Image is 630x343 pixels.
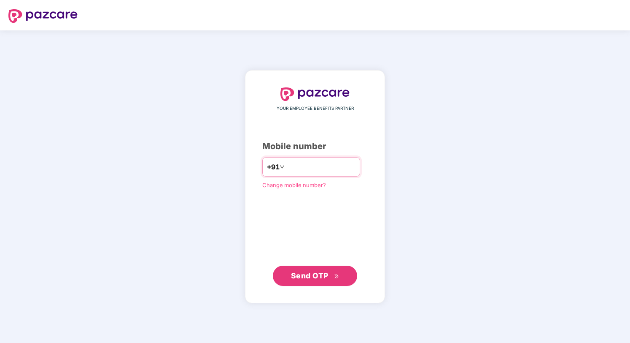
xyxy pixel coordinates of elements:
[273,266,357,286] button: Send OTPdouble-right
[262,182,326,188] a: Change mobile number?
[291,271,328,280] span: Send OTP
[267,162,280,172] span: +91
[334,274,339,279] span: double-right
[280,164,285,169] span: down
[262,140,368,153] div: Mobile number
[277,105,354,112] span: YOUR EMPLOYEE BENEFITS PARTNER
[280,87,350,101] img: logo
[8,9,78,23] img: logo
